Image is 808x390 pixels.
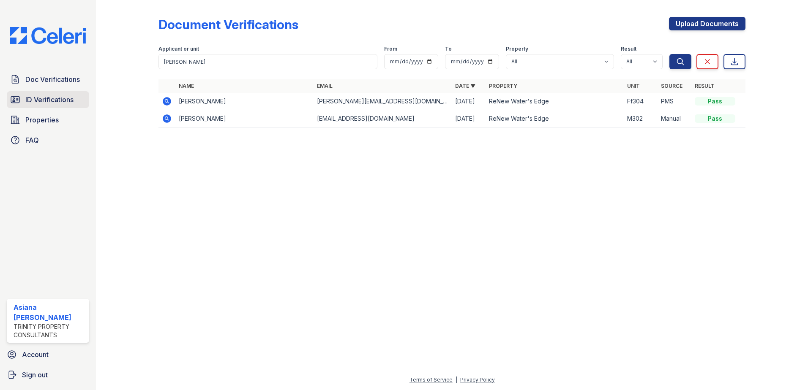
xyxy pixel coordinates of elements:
[175,93,314,110] td: [PERSON_NAME]
[14,322,86,339] div: Trinity Property Consultants
[22,349,49,360] span: Account
[409,376,453,383] a: Terms of Service
[456,376,457,383] div: |
[14,302,86,322] div: Asiana [PERSON_NAME]
[158,17,298,32] div: Document Verifications
[158,54,377,69] input: Search by name, email, or unit number
[3,27,93,44] img: CE_Logo_Blue-a8612792a0a2168367f1c8372b55b34899dd931a85d93a1a3d3e32e68fde9ad4.png
[506,46,528,52] label: Property
[3,346,93,363] a: Account
[3,366,93,383] a: Sign out
[7,111,89,128] a: Properties
[25,74,80,84] span: Doc Verifications
[175,110,314,127] td: [PERSON_NAME]
[661,83,682,89] a: Source
[624,93,658,110] td: Ff304
[22,370,48,380] span: Sign out
[25,135,39,145] span: FAQ
[7,71,89,88] a: Doc Verifications
[621,46,636,52] label: Result
[624,110,658,127] td: M302
[25,115,59,125] span: Properties
[384,46,397,52] label: From
[486,93,624,110] td: ReNew Water's Edge
[452,110,486,127] td: [DATE]
[486,110,624,127] td: ReNew Water's Edge
[7,132,89,149] a: FAQ
[658,93,691,110] td: PMS
[460,376,495,383] a: Privacy Policy
[179,83,194,89] a: Name
[445,46,452,52] label: To
[317,83,333,89] a: Email
[455,83,475,89] a: Date ▼
[695,83,715,89] a: Result
[695,114,735,123] div: Pass
[627,83,640,89] a: Unit
[314,110,452,127] td: [EMAIL_ADDRESS][DOMAIN_NAME]
[489,83,517,89] a: Property
[658,110,691,127] td: Manual
[158,46,199,52] label: Applicant or unit
[7,91,89,108] a: ID Verifications
[25,95,74,105] span: ID Verifications
[452,93,486,110] td: [DATE]
[695,97,735,106] div: Pass
[314,93,452,110] td: [PERSON_NAME][EMAIL_ADDRESS][DOMAIN_NAME]
[669,17,745,30] a: Upload Documents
